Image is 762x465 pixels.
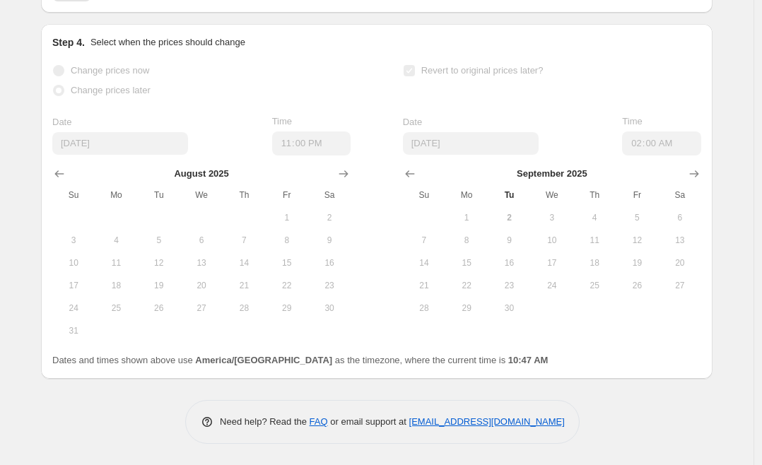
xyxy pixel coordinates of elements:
button: Sunday August 24 2025 [52,297,95,319]
span: 9 [493,235,524,246]
span: 19 [621,257,652,269]
button: Tuesday September 23 2025 [488,274,530,297]
span: 9 [314,235,345,246]
span: 14 [228,257,259,269]
span: 22 [451,280,482,291]
th: Thursday [223,184,265,206]
span: 6 [186,235,217,246]
input: 9/2/2025 [403,132,539,155]
button: Saturday August 2 2025 [308,206,351,229]
span: 5 [143,235,175,246]
span: 18 [100,280,131,291]
span: Sa [314,189,345,201]
button: Monday September 22 2025 [445,274,488,297]
span: Th [228,189,259,201]
span: 23 [314,280,345,291]
span: Su [409,189,440,201]
button: Friday September 19 2025 [616,252,658,274]
span: 8 [451,235,482,246]
span: 18 [579,257,610,269]
input: 12:00 [272,131,351,155]
button: Sunday September 28 2025 [403,297,445,319]
span: 1 [271,212,303,223]
button: Today Tuesday September 2 2025 [488,206,530,229]
th: Tuesday [488,184,530,206]
button: Thursday September 25 2025 [573,274,616,297]
span: Revert to original prices later? [421,65,544,76]
button: Sunday September 21 2025 [403,274,445,297]
span: Time [272,116,292,126]
span: 29 [451,302,482,314]
button: Thursday September 4 2025 [573,206,616,229]
span: 21 [228,280,259,291]
span: 20 [186,280,217,291]
span: 25 [579,280,610,291]
span: We [537,189,568,201]
span: 11 [100,257,131,269]
span: Sa [664,189,696,201]
span: 30 [314,302,345,314]
button: Wednesday August 6 2025 [180,229,223,252]
span: 16 [493,257,524,269]
span: 7 [409,235,440,246]
button: Saturday August 9 2025 [308,229,351,252]
th: Saturday [308,184,351,206]
button: Friday August 8 2025 [266,229,308,252]
span: 31 [58,325,89,336]
th: Sunday [52,184,95,206]
th: Monday [445,184,488,206]
a: FAQ [310,416,328,427]
button: Thursday August 14 2025 [223,252,265,274]
button: Tuesday August 19 2025 [138,274,180,297]
span: 4 [100,235,131,246]
span: 13 [186,257,217,269]
span: 26 [621,280,652,291]
span: 23 [493,280,524,291]
b: America/[GEOGRAPHIC_DATA] [195,355,332,365]
span: 20 [664,257,696,269]
button: Show next month, September 2025 [334,164,353,184]
span: 28 [228,302,259,314]
span: 10 [58,257,89,269]
button: Tuesday August 5 2025 [138,229,180,252]
button: Sunday August 3 2025 [52,229,95,252]
th: Saturday [659,184,701,206]
span: 2 [493,212,524,223]
button: Sunday August 17 2025 [52,274,95,297]
span: 21 [409,280,440,291]
span: 12 [143,257,175,269]
button: Monday August 11 2025 [95,252,137,274]
span: We [186,189,217,201]
button: Friday September 12 2025 [616,229,658,252]
button: Monday September 29 2025 [445,297,488,319]
span: 22 [271,280,303,291]
span: Dates and times shown above use as the timezone, where the current time is [52,355,548,365]
button: Tuesday September 30 2025 [488,297,530,319]
button: Sunday August 31 2025 [52,319,95,342]
button: Saturday August 30 2025 [308,297,351,319]
span: Fr [621,189,652,201]
button: Sunday September 14 2025 [403,252,445,274]
span: Tu [493,189,524,201]
span: Time [622,116,642,126]
span: Date [52,117,71,127]
span: 6 [664,212,696,223]
span: 10 [537,235,568,246]
button: Sunday August 10 2025 [52,252,95,274]
button: Friday September 26 2025 [616,274,658,297]
span: 17 [58,280,89,291]
span: 17 [537,257,568,269]
button: Thursday August 7 2025 [223,229,265,252]
button: Thursday September 11 2025 [573,229,616,252]
span: 27 [664,280,696,291]
button: Friday September 5 2025 [616,206,658,229]
button: Show previous month, August 2025 [400,164,420,184]
button: Wednesday September 3 2025 [531,206,573,229]
button: Show previous month, July 2025 [49,164,69,184]
button: Saturday September 13 2025 [659,229,701,252]
button: Tuesday August 12 2025 [138,252,180,274]
span: 24 [58,302,89,314]
input: 9/2/2025 [52,132,188,155]
button: Friday August 22 2025 [266,274,308,297]
th: Monday [95,184,137,206]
